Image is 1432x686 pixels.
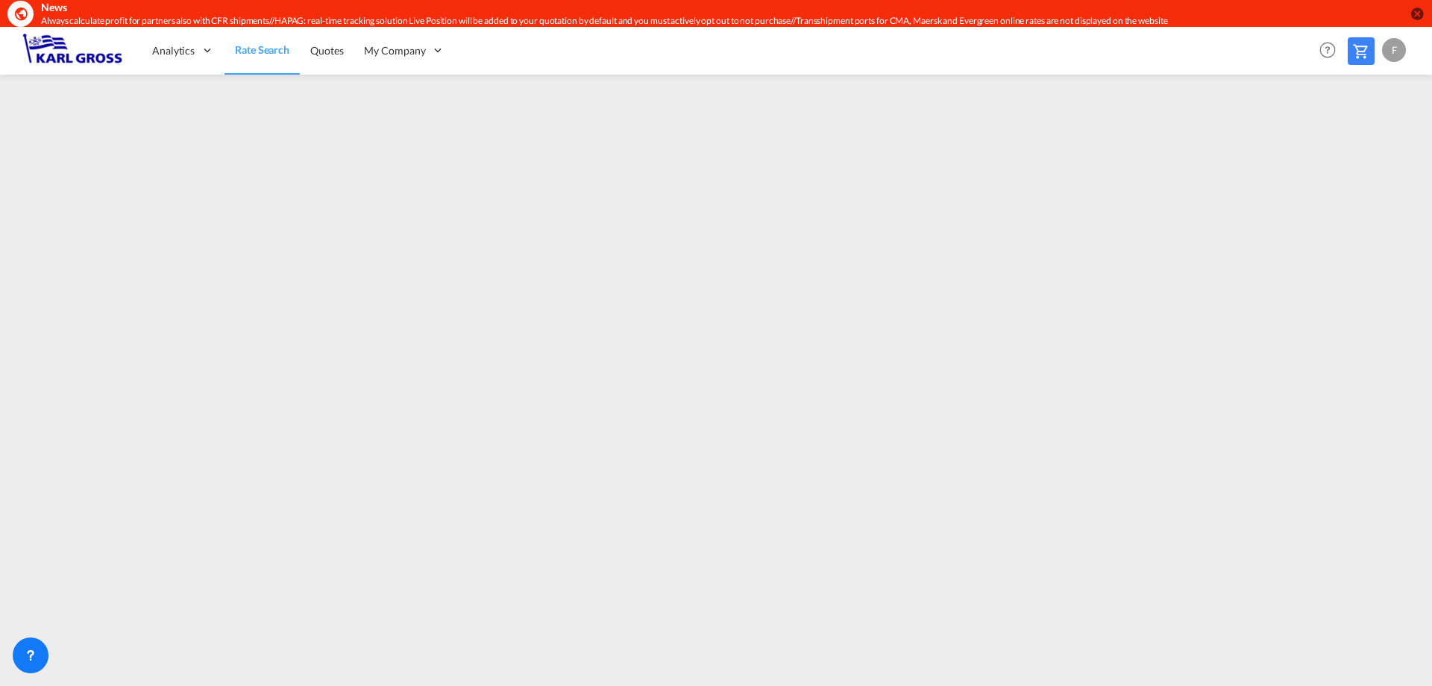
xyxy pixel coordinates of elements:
md-icon: icon-earth [13,6,28,21]
div: Always calculate profit for partners also with CFR shipments//HAPAG: real-time tracking solution ... [41,15,1212,28]
div: Help [1315,37,1348,64]
span: Rate Search [235,43,289,56]
a: Rate Search [224,26,300,75]
img: 3269c73066d711f095e541db4db89301.png [22,34,123,67]
button: icon-close-circle [1410,6,1425,21]
span: Quotes [310,44,343,57]
div: F [1382,38,1406,62]
div: Analytics [142,26,224,75]
span: My Company [364,43,425,58]
span: Analytics [152,43,195,58]
a: Quotes [300,26,354,75]
span: Help [1315,37,1340,63]
div: My Company [354,26,455,75]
